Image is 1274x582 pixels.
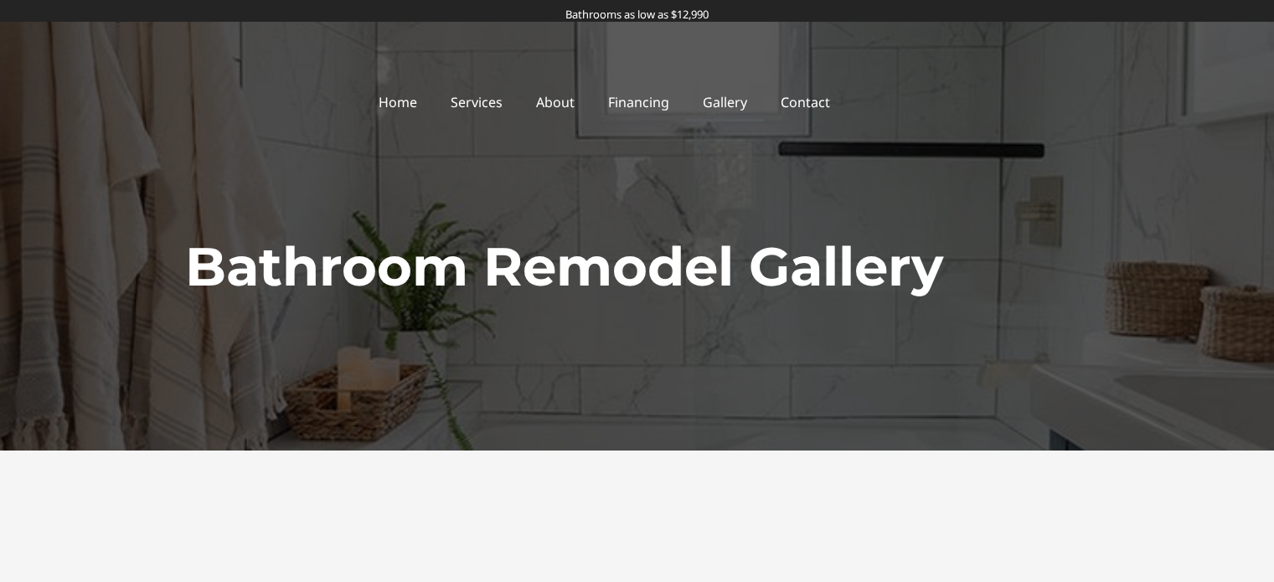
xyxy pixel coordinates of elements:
a: Contact [764,83,847,121]
a: About [519,83,591,121]
a: Gallery [686,83,764,121]
a: Financing [591,83,686,121]
h1: Bathroom Remodel Gallery [185,229,1090,305]
a: Services [434,83,519,121]
a: Home [362,83,434,121]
